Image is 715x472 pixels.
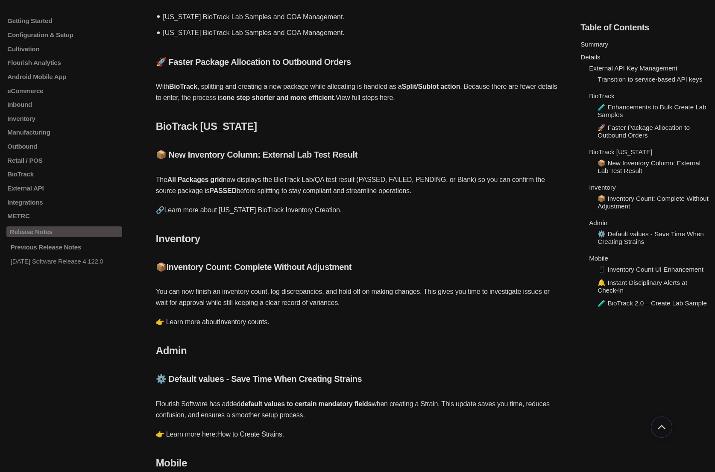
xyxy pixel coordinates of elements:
a: [US_STATE] BioTrack Lab Samples and COA Management [163,29,343,36]
h5: 📦 New Inventory Column: External Lab Test Result [156,150,559,160]
a: [US_STATE] BioTrack Lab Samples and COA Management [163,13,343,21]
strong: Split/Sublot action [402,83,460,90]
a: Admin [589,219,607,226]
a: Transition to service-based API keys [598,76,702,83]
a: BioTrack [589,92,614,100]
p: [DATE] Software Release 4.122.0 [10,257,123,264]
h5: Table of Contents [580,23,709,32]
a: 📦 New Inventory Column: External Lab Test Result [598,159,700,174]
a: Inventory [6,115,122,122]
a: BioTrack [US_STATE] [589,148,652,155]
a: BioTrack [6,170,122,178]
a: eCommerce [6,87,122,94]
a: ⚙️ Default values - Save Time When Creating Strains [598,230,704,245]
a: 🔔 Instant Disciplinary Alerts at Check-In [598,279,687,294]
a: Flourish Analytics [6,59,122,66]
p: 👉 Learn more about . [156,317,559,328]
section: Table of Contents [580,9,709,459]
a: 📦 Inventory Count: Complete Without Adjustment [598,195,709,210]
a: Inventory [589,184,615,191]
a: Outbound [6,143,122,150]
p: 🔗 . [156,205,559,216]
strong: one step shorter and more efficient [223,94,334,101]
a: 🧪 BioTrack 2.0 – Create Lab Sample [598,299,707,307]
a: Details [580,53,600,61]
h5: Inventory Count: Complete Without Adjustment [156,262,559,272]
a: Release Notes [6,226,122,237]
button: Go back to top of document [651,416,672,438]
a: Android Mobile App [6,73,122,80]
a: Inbound [6,101,122,108]
p: 👉 Learn more here: . [156,429,559,440]
a: Previous Release Notes [6,243,122,251]
p: The now displays the BioTrack Lab/QA test result (PASSED, FAILED, PENDING, or Blank) so you can c... [156,174,559,196]
a: Configuration & Setup [6,31,122,38]
strong: BioTrack [169,83,197,90]
a: Retail / POS [6,156,122,164]
strong: default values to certain mandatory fields [240,400,372,408]
a: 📱 Inventory Count UI Enhancement [598,266,703,273]
a: 🚀 Faster Package Allocation to Outbound Orders [598,124,690,139]
h4: Inventory [156,233,559,245]
a: [DATE] Software Release 4.122.0 [6,257,122,264]
a: How to Create Strains [217,431,282,438]
a: Cultivation [6,45,122,52]
h5: 🚀 Faster Package Allocation to Outbound Orders [156,57,559,67]
a: View full steps here [336,94,393,101]
a: METRC [6,212,122,220]
p: Previous Release Notes [10,243,123,251]
a: Inventory counts [219,318,267,325]
p: With , splitting and creating a new package while allocating is handled as a . Because there are ... [156,81,559,103]
li: . [160,23,559,40]
a: Mobile [589,255,608,262]
a: Manufacturing [6,129,122,136]
strong: 📦 [156,262,167,272]
a: Summary [580,41,608,48]
a: Integrations [6,198,122,205]
a: Learn more about [US_STATE] BioTrack Inventory Creation [164,206,340,214]
p: You can now finish an inventory count, log discrepancies, and hold off on making changes. This gi... [156,286,559,308]
p: Flourish Software has added when creating a Strain. This update saves you time, reduces confusion... [156,399,559,421]
strong: All Packages grid [167,176,223,183]
a: External API Key Management [589,64,677,72]
h4: BioTrack [US_STATE] [156,120,559,132]
h5: ⚙️ Default values - Save Time When Creating Strains [156,374,559,384]
li: . [160,8,559,24]
a: Getting Started [6,17,122,24]
h4: Admin [156,345,559,357]
strong: PASSED [209,187,236,194]
a: External API [6,185,122,192]
a: 🧪 Enhancements to Bulk Create Lab Samples [598,103,706,118]
h4: Mobile [156,457,559,469]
